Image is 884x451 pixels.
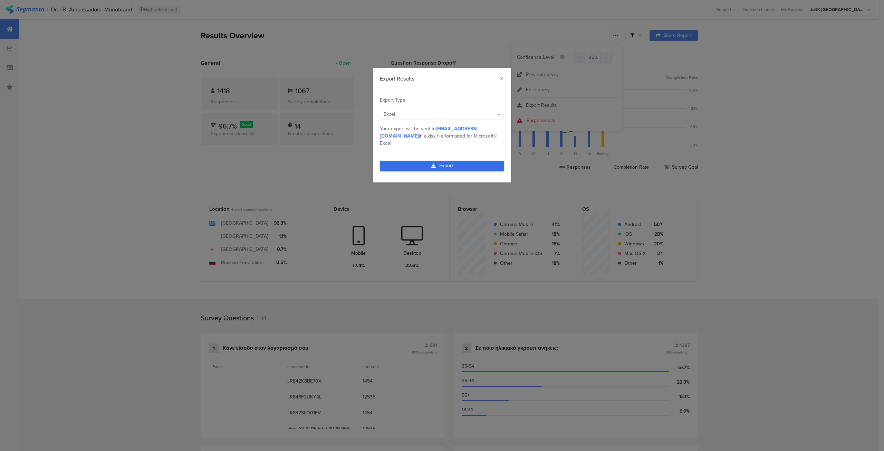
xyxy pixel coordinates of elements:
div: Export Type [380,96,504,104]
span: Excel [384,111,395,118]
div: dialog [373,68,511,182]
a: Export [380,161,504,171]
div: Export Results [380,75,504,83]
div: Your export will be sent to in a [380,125,504,147]
span: [EMAIL_ADDRESS][DOMAIN_NAME] [380,125,477,140]
button: Close [499,75,504,83]
span: .xlsx file formatted for Microsoft© Excel [380,132,497,147]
